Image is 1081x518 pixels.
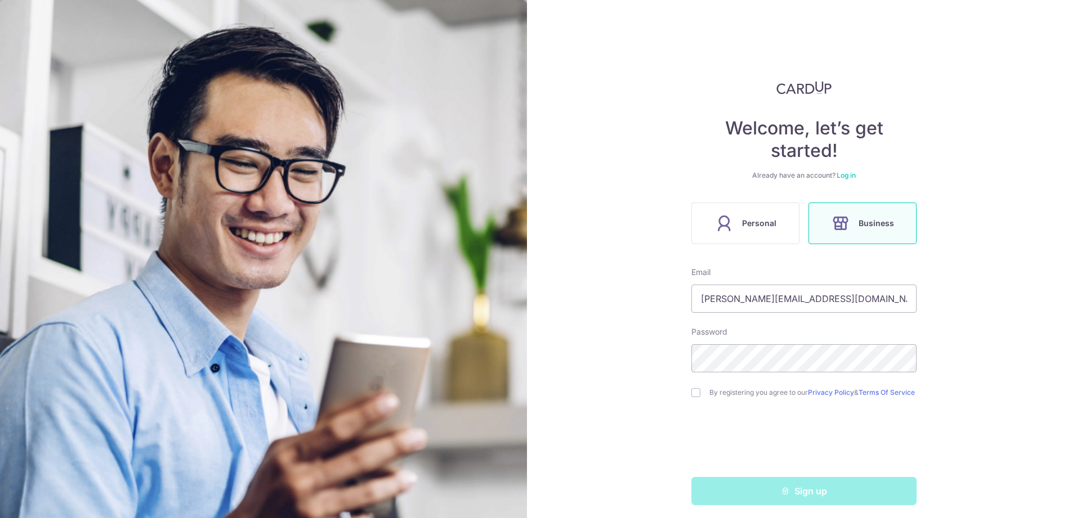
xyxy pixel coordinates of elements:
[691,171,917,180] div: Already have an account?
[691,267,711,278] label: Email
[709,388,917,397] label: By registering you agree to our &
[837,171,856,179] a: Log in
[808,388,854,397] a: Privacy Policy
[691,117,917,162] h4: Welcome, let’s get started!
[859,217,894,230] span: Business
[687,202,804,244] a: Personal
[776,81,832,94] img: CardUp Logo
[804,202,921,244] a: Business
[718,420,890,463] iframe: reCAPTCHA
[691,326,727,337] label: Password
[859,388,915,397] a: Terms Of Service
[691,285,917,313] input: Enter your Email
[742,217,776,230] span: Personal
